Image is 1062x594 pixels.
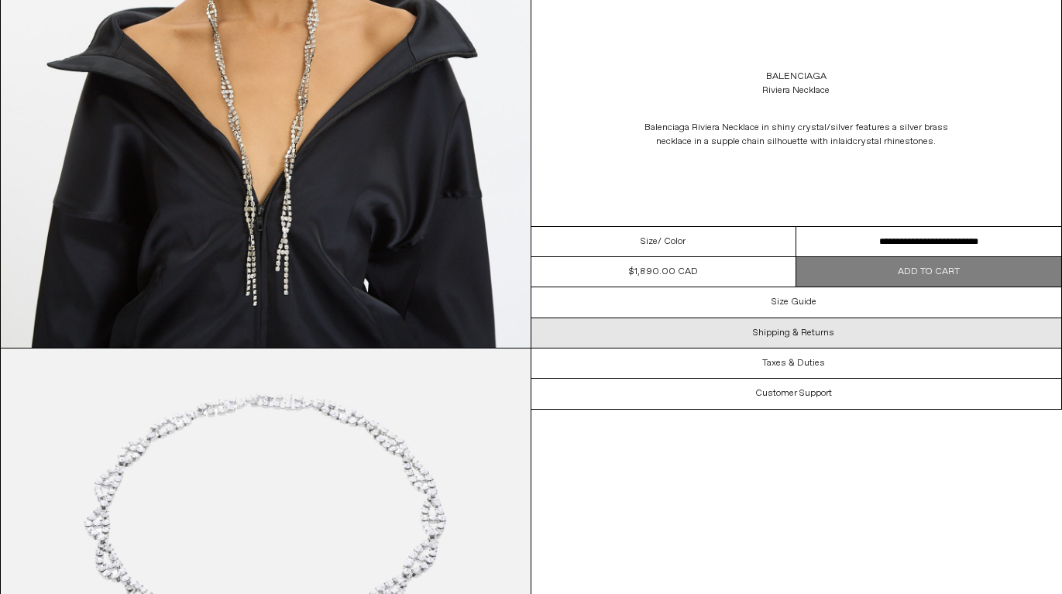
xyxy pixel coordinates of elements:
[755,388,832,399] h3: Customer Support
[898,266,960,278] span: Add to cart
[629,265,698,279] div: $1,890.00 CAD
[658,235,686,249] span: / Color
[641,113,951,156] p: Balenciaga Riviera Necklace in shiny crystal/silver features a silver brass necklace in a supple ...
[853,136,936,148] span: crystal rhinestones.
[641,235,658,249] span: Size
[753,328,834,338] h3: Shipping & Returns
[762,84,830,98] div: Riviera Necklace
[762,358,825,369] h3: Taxes & Duties
[772,297,816,307] h3: Size Guide
[796,257,1061,287] button: Add to cart
[766,70,827,84] a: Balenciaga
